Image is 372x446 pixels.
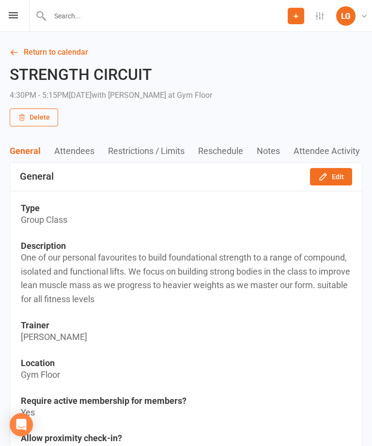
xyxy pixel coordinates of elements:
td: Type [21,203,351,213]
button: General [10,146,54,156]
td: Location [21,358,351,368]
span: with [PERSON_NAME] [92,91,166,100]
button: Reschedule [198,146,257,156]
td: One of our personal favourites to build foundational strength to a range of compound, isolated an... [21,251,351,307]
button: Attendees [54,146,108,156]
button: Notes [257,146,294,156]
td: [PERSON_NAME] [21,330,351,344]
input: Search... [47,9,288,23]
div: 4:30PM - 5:15PM[DATE] [10,89,212,102]
td: Group Class [21,213,351,227]
button: Edit [310,168,352,185]
div: LG [336,6,356,26]
a: Return to calendar [10,46,362,59]
td: Trainer [21,320,351,330]
button: Delete [10,108,58,126]
button: Restrictions / Limits [108,146,198,156]
td: Require active membership for members? [21,396,351,406]
span: at Gym Floor [168,91,212,100]
div: Open Intercom Messenger [10,413,33,436]
h2: STRENGTH CIRCUIT [10,66,212,83]
td: Gym Floor [21,368,351,382]
div: General [20,171,54,182]
td: Allow proximity check-in? [21,433,351,443]
td: Yes [21,406,351,420]
td: Description [21,241,351,251]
